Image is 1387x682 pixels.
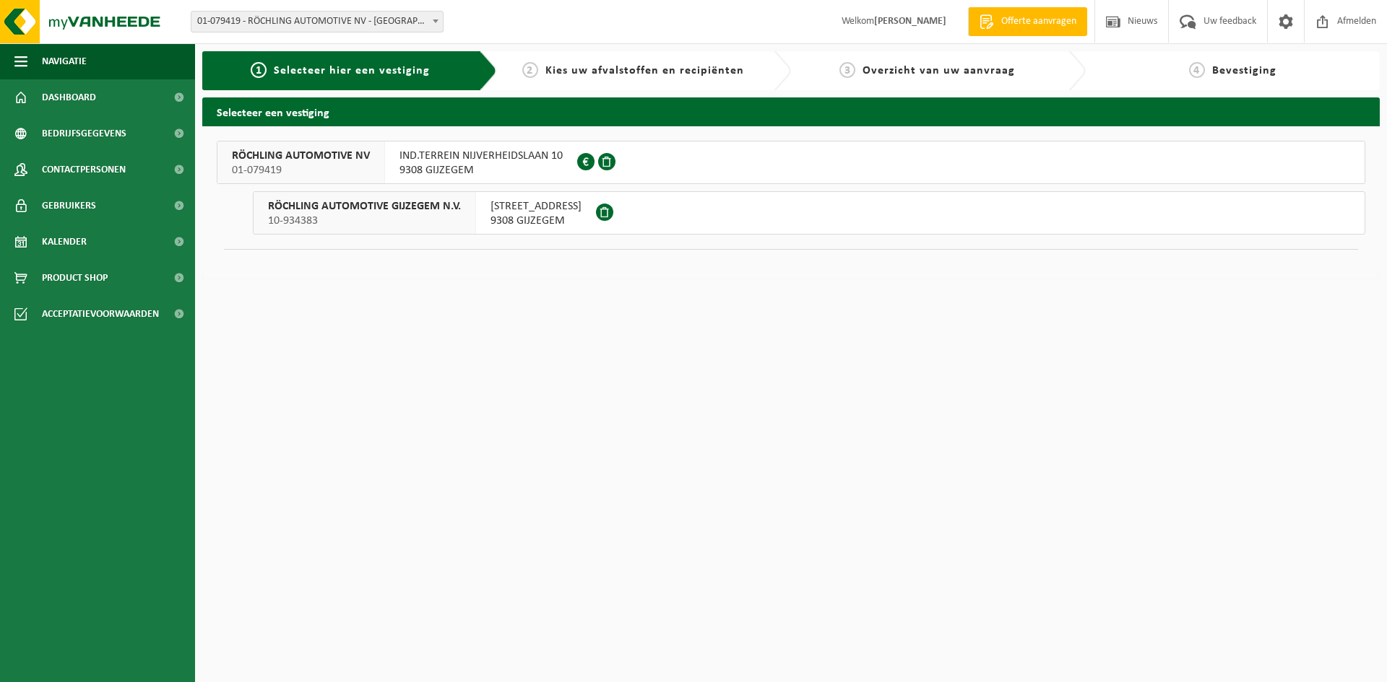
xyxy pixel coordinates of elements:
span: IND.TERREIN NIJVERHEIDSLAAN 10 [399,149,563,163]
span: Offerte aanvragen [998,14,1080,29]
span: Kalender [42,224,87,260]
span: Contactpersonen [42,152,126,188]
span: 3 [839,62,855,78]
span: [STREET_ADDRESS] [491,199,582,214]
span: Product Shop [42,260,108,296]
span: 01-079419 - RÖCHLING AUTOMOTIVE NV - GIJZEGEM [191,12,443,32]
span: RÖCHLING AUTOMOTIVE NV [232,149,370,163]
span: Overzicht van uw aanvraag [863,65,1015,76]
span: 4 [1189,62,1205,78]
span: 9308 GIJZEGEM [491,214,582,228]
span: Bedrijfsgegevens [42,115,126,152]
span: Selecteer hier een vestiging [274,65,430,76]
span: 10-934383 [268,214,461,228]
h2: Selecteer een vestiging [202,97,1380,126]
span: Navigatie [42,43,87,79]
span: RÖCHLING AUTOMOTIVE GIJZEGEM N.V. [268,199,461,214]
span: Kies uw afvalstoffen en recipiënten [545,65,744,76]
span: Gebruikers [42,188,96,224]
span: 01-079419 - RÖCHLING AUTOMOTIVE NV - GIJZEGEM [191,11,444,32]
strong: [PERSON_NAME] [874,16,946,27]
button: RÖCHLING AUTOMOTIVE NV 01-079419 IND.TERREIN NIJVERHEIDSLAAN 109308 GIJZEGEM [217,141,1365,184]
span: 01-079419 [232,163,370,178]
span: 9308 GIJZEGEM [399,163,563,178]
span: Bevestiging [1212,65,1276,76]
button: RÖCHLING AUTOMOTIVE GIJZEGEM N.V. 10-934383 [STREET_ADDRESS]9308 GIJZEGEM [253,191,1365,235]
span: Acceptatievoorwaarden [42,296,159,332]
span: 1 [251,62,267,78]
span: 2 [522,62,538,78]
a: Offerte aanvragen [968,7,1087,36]
span: Dashboard [42,79,96,115]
